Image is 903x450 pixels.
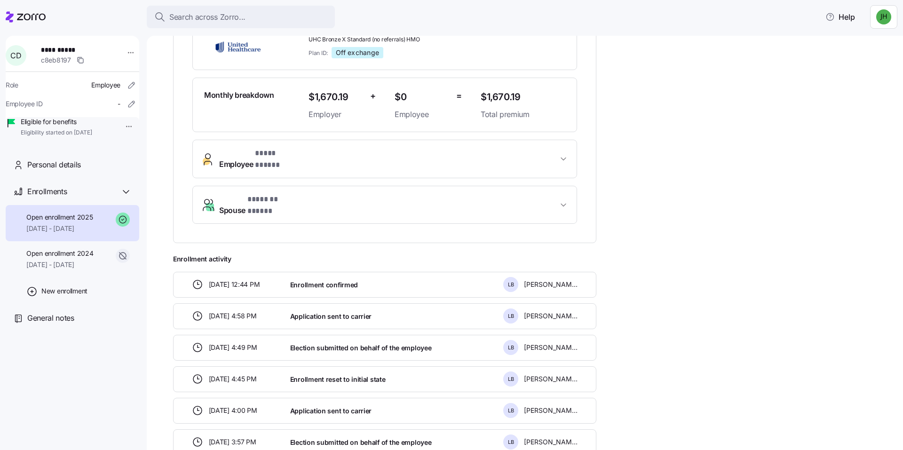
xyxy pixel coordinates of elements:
span: [PERSON_NAME] [524,280,578,289]
span: [DATE] 4:00 PM [209,406,257,415]
span: Open enrollment 2024 [26,249,93,258]
span: Employer [309,109,363,120]
span: Application sent to carrier [290,406,372,416]
span: Employee [219,148,299,170]
span: Enrollment activity [173,254,596,264]
span: [PERSON_NAME] [524,406,578,415]
span: Eligible for benefits [21,117,92,126]
span: L B [508,377,514,382]
span: L B [508,314,514,319]
span: $1,670.19 [481,89,565,105]
span: UHC Bronze X Standard (no referrals) HMO [309,36,473,44]
span: [DATE] 4:49 PM [209,343,257,352]
span: Role [6,80,18,90]
span: Spouse [219,194,301,216]
button: Search across Zorro... [147,6,335,28]
span: [DATE] - [DATE] [26,260,93,269]
span: Enrollment reset to initial state [290,375,386,384]
span: Search across Zorro... [169,11,246,23]
span: [DATE] 3:57 PM [209,437,256,447]
span: Employee ID [6,99,43,109]
span: Off exchange [336,48,379,57]
img: UnitedHealthcare [204,36,272,58]
span: $0 [395,89,449,105]
span: [PERSON_NAME] [524,311,578,321]
span: Eligibility started on [DATE] [21,129,92,137]
img: 83dd957e880777dc9055709fd1446d02 [876,9,891,24]
span: L B [508,282,514,287]
span: Enrollments [27,186,67,197]
span: Total premium [481,109,565,120]
span: Enrollment confirmed [290,280,358,290]
span: [PERSON_NAME] [524,437,578,447]
span: Employee [91,80,120,90]
span: + [370,89,376,103]
span: $1,670.19 [309,89,363,105]
span: [DATE] 4:58 PM [209,311,257,321]
span: [DATE] 4:45 PM [209,374,257,384]
span: Monthly breakdown [204,89,274,101]
span: Employee [395,109,449,120]
span: - [118,99,120,109]
span: Personal details [27,159,81,171]
span: [DATE] - [DATE] [26,224,93,233]
span: [DATE] 12:44 PM [209,280,260,289]
span: C D [10,52,21,59]
span: [PERSON_NAME] [524,374,578,384]
span: Open enrollment 2025 [26,213,93,222]
button: Help [818,8,863,26]
span: [PERSON_NAME] [524,343,578,352]
span: Application sent to carrier [290,312,372,321]
span: L B [508,440,514,445]
span: New enrollment [41,286,87,296]
span: = [456,89,462,103]
span: Help [825,11,855,23]
span: L B [508,345,514,350]
span: Plan ID: [309,49,328,57]
span: Election submitted on behalf of the employee [290,343,432,353]
span: Election submitted on behalf of the employee [290,438,432,447]
span: L B [508,408,514,413]
span: General notes [27,312,74,324]
span: c8eb8197 [41,55,71,65]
